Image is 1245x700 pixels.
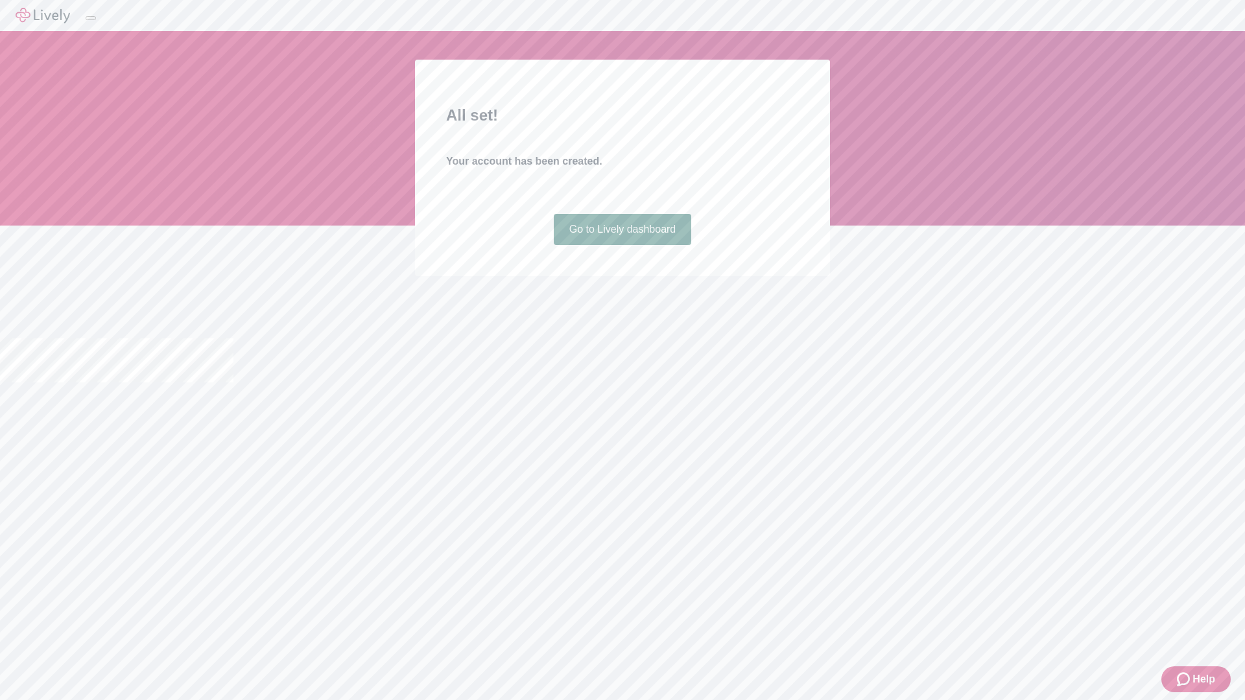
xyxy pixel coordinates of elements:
[1177,671,1192,687] svg: Zendesk support icon
[1192,671,1215,687] span: Help
[16,8,70,23] img: Lively
[554,214,692,245] a: Go to Lively dashboard
[446,154,799,169] h4: Your account has been created.
[446,104,799,127] h2: All set!
[86,16,96,20] button: Log out
[1161,666,1231,692] button: Zendesk support iconHelp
